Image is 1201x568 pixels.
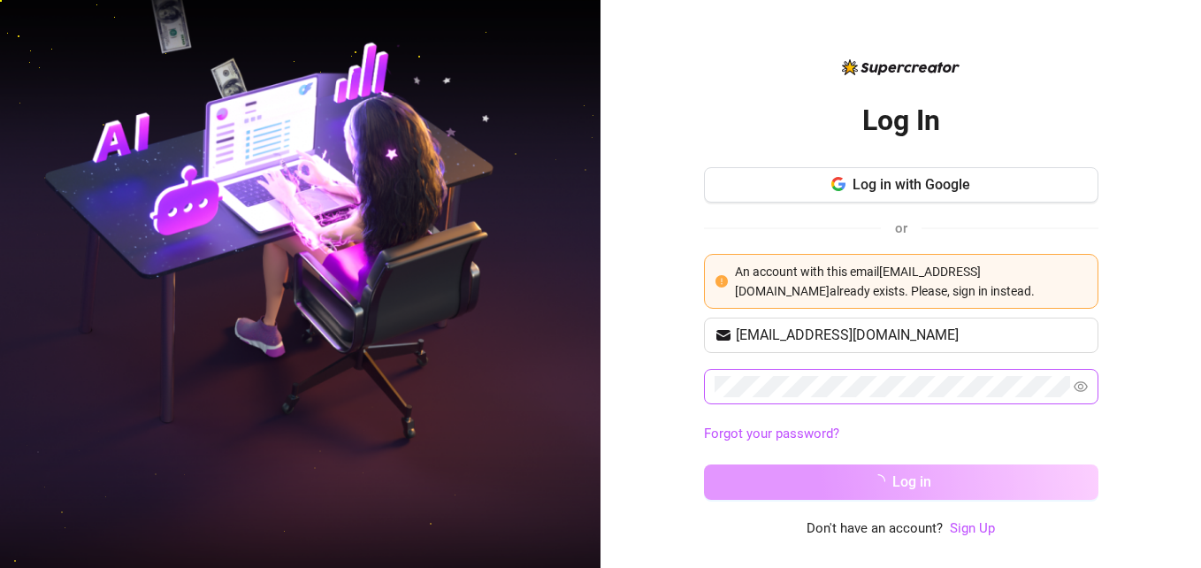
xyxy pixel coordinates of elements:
img: logo-BBDzfeDw.svg [842,59,960,75]
a: Sign Up [950,518,995,540]
button: Log in [704,464,1098,500]
a: Forgot your password? [704,424,1098,445]
span: exclamation-circle [715,275,728,288]
span: An account with this email [EMAIL_ADDRESS][DOMAIN_NAME] already exists. Please, sign in instead. [735,265,1035,298]
span: Log in with Google [853,176,970,193]
span: Don't have an account? [807,518,943,540]
button: Log in with Google [704,167,1098,203]
a: Forgot your password? [704,426,839,441]
span: loading [871,474,885,488]
span: eye [1074,380,1088,394]
span: or [895,220,907,236]
span: Log in [892,473,931,490]
a: Sign Up [950,520,995,536]
input: Your email [736,325,1088,346]
h2: Log In [862,103,940,139]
